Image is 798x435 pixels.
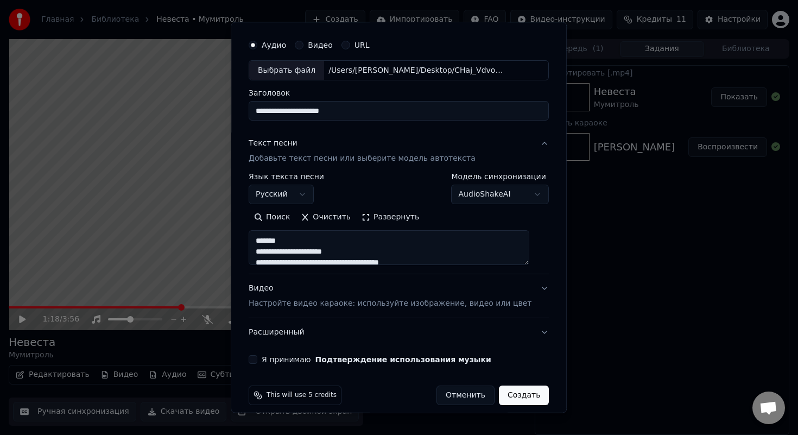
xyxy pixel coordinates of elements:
div: /Users/[PERSON_NAME]/Desktop/CHaj_Vdvoem_-_Beloe_plate_([DOMAIN_NAME]).mp3 [324,65,509,75]
label: Видео [308,41,333,48]
div: Выбрать файл [249,60,324,80]
button: Развернуть [356,209,425,226]
p: Добавьте текст песни или выберите модель автотекста [249,153,476,164]
span: This will use 5 credits [267,391,337,400]
button: Текст песниДобавьте текст песни или выберите модель автотекста [249,129,549,173]
label: URL [354,41,370,48]
div: Текст песниДобавьте текст песни или выберите модель автотекста [249,173,549,274]
button: Поиск [249,209,295,226]
label: Язык текста песни [249,173,324,180]
button: Я принимаю [315,356,491,363]
div: Видео [249,283,531,309]
div: Текст песни [249,138,297,149]
button: Очистить [296,209,357,226]
label: Аудио [262,41,286,48]
label: Заголовок [249,89,549,97]
label: Модель синхронизации [452,173,549,180]
button: Расширенный [249,318,549,346]
button: Отменить [436,386,495,405]
button: ВидеоНастройте видео караоке: используйте изображение, видео или цвет [249,274,549,318]
button: Создать [499,386,549,405]
p: Настройте видео караоке: используйте изображение, видео или цвет [249,298,531,309]
label: Я принимаю [262,356,491,363]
